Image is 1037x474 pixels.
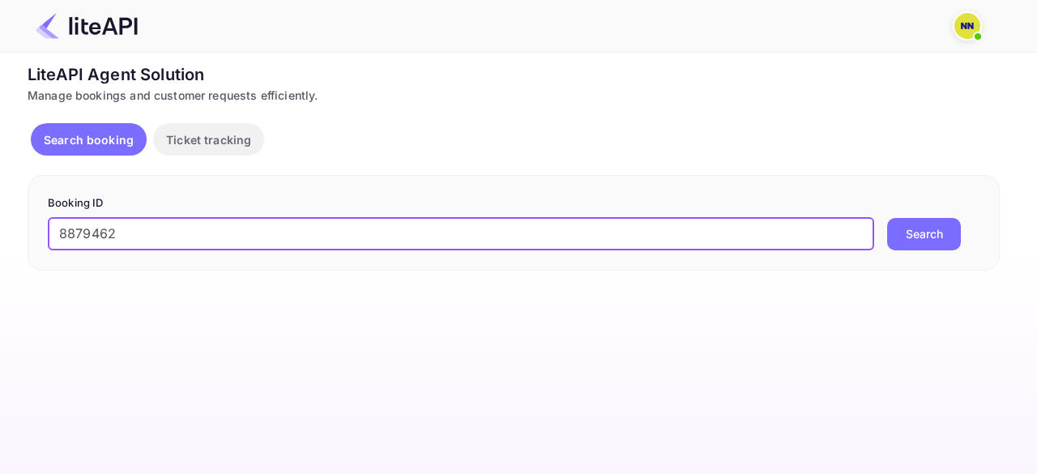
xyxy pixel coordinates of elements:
img: LiteAPI Logo [36,13,138,39]
p: Ticket tracking [166,131,251,148]
div: LiteAPI Agent Solution [28,62,1000,87]
button: Search [887,218,961,250]
div: Manage bookings and customer requests efficiently. [28,87,1000,104]
p: Search booking [44,131,134,148]
input: Enter Booking ID (e.g., 63782194) [48,218,874,250]
p: Booking ID [48,195,979,211]
img: N/A N/A [954,13,980,39]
